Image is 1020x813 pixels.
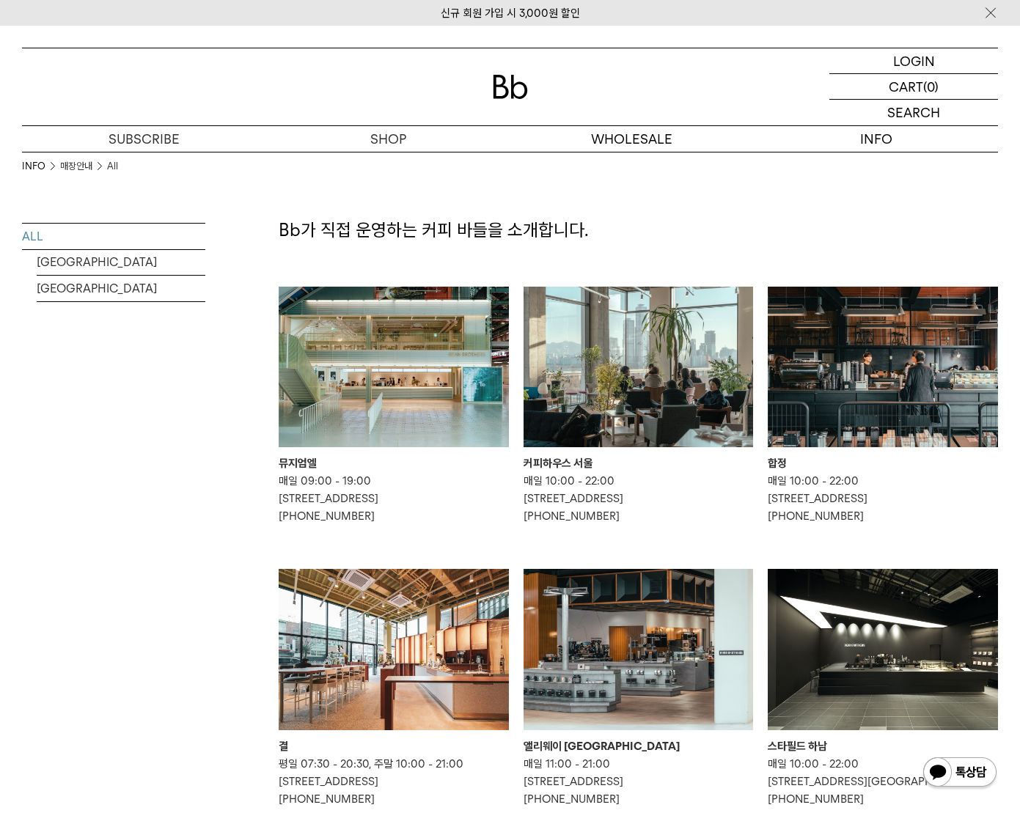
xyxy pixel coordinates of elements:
[768,737,998,755] div: 스타필드 하남
[768,472,998,525] p: 매일 10:00 - 22:00 [STREET_ADDRESS] [PHONE_NUMBER]
[279,218,998,243] p: Bb가 직접 운영하는 커피 바들을 소개합니다.
[768,287,998,448] img: 합정
[524,455,754,472] div: 커피하우스 서울
[922,756,998,791] img: 카카오톡 채널 1:1 채팅 버튼
[524,755,754,808] p: 매일 11:00 - 21:00 [STREET_ADDRESS] [PHONE_NUMBER]
[279,472,509,525] p: 매일 09:00 - 19:00 [STREET_ADDRESS] [PHONE_NUMBER]
[279,755,509,808] p: 평일 07:30 - 20:30, 주말 10:00 - 21:00 [STREET_ADDRESS] [PHONE_NUMBER]
[768,569,998,730] img: 스타필드 하남
[441,7,580,20] a: 신규 회원 가입 시 3,000원 할인
[524,287,754,526] a: 커피하우스 서울 커피하우스 서울 매일 10:00 - 22:00[STREET_ADDRESS][PHONE_NUMBER]
[510,126,755,152] p: WHOLESALE
[22,126,266,152] a: SUBSCRIBE
[279,287,509,526] a: 뮤지엄엘 뮤지엄엘 매일 09:00 - 19:00[STREET_ADDRESS][PHONE_NUMBER]
[829,48,998,74] a: LOGIN
[37,249,205,275] a: [GEOGRAPHIC_DATA]
[279,569,509,808] a: 결 결 평일 07:30 - 20:30, 주말 10:00 - 21:00[STREET_ADDRESS][PHONE_NUMBER]
[768,755,998,808] p: 매일 10:00 - 22:00 [STREET_ADDRESS][GEOGRAPHIC_DATA] [PHONE_NUMBER]
[889,74,923,99] p: CART
[22,224,205,249] a: ALL
[279,287,509,448] img: 뮤지엄엘
[524,569,754,808] a: 앨리웨이 인천 앨리웨이 [GEOGRAPHIC_DATA] 매일 11:00 - 21:00[STREET_ADDRESS][PHONE_NUMBER]
[524,737,754,755] div: 앨리웨이 [GEOGRAPHIC_DATA]
[493,75,528,99] img: 로고
[768,287,998,526] a: 합정 합정 매일 10:00 - 22:00[STREET_ADDRESS][PHONE_NUMBER]
[524,287,754,448] img: 커피하우스 서울
[768,455,998,472] div: 합정
[524,569,754,730] img: 앨리웨이 인천
[60,159,92,174] a: 매장안내
[279,569,509,730] img: 결
[279,455,509,472] div: 뮤지엄엘
[893,48,935,73] p: LOGIN
[22,159,60,174] li: INFO
[829,74,998,100] a: CART (0)
[107,159,118,174] a: All
[923,74,939,99] p: (0)
[768,569,998,808] a: 스타필드 하남 스타필드 하남 매일 10:00 - 22:00[STREET_ADDRESS][GEOGRAPHIC_DATA][PHONE_NUMBER]
[524,472,754,525] p: 매일 10:00 - 22:00 [STREET_ADDRESS] [PHONE_NUMBER]
[754,126,998,152] p: INFO
[887,100,940,125] p: SEARCH
[37,276,205,301] a: [GEOGRAPHIC_DATA]
[266,126,510,152] a: SHOP
[279,737,509,755] div: 결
